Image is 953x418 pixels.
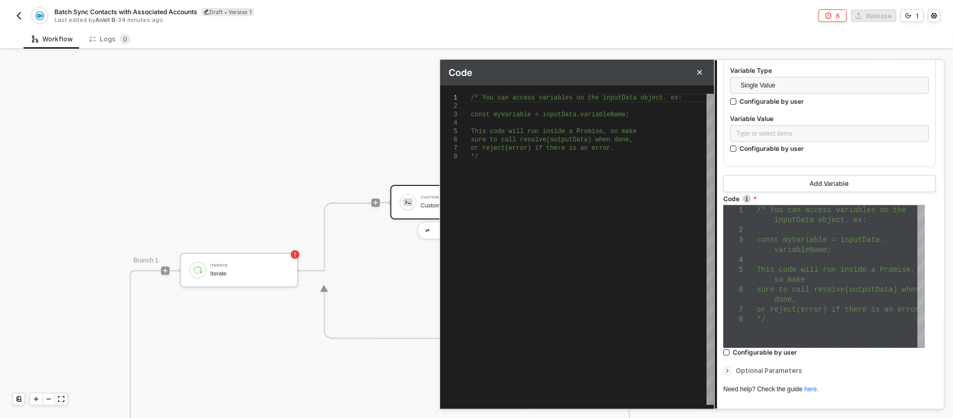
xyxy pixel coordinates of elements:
[471,136,633,144] span: sure to call resolve(outputData) when done,
[723,285,743,295] div: 6
[46,396,52,402] span: icon-minus
[58,396,64,402] span: icon-expand
[33,396,39,402] span: icon-play
[723,385,936,394] div: Need help? Check the guide .
[739,144,804,153] div: Configurable by user
[471,111,629,118] span: const myVariable = inputData.variableName;
[95,16,115,24] span: Ankit B
[775,276,805,284] span: so make
[471,145,614,152] span: or reject(error) if there is an error.
[724,368,731,374] span: icon-arrow-right-small
[757,236,884,244] span: const myVariable = inputData.
[723,225,743,235] div: 2
[804,386,817,393] a: here
[440,144,457,152] div: 7
[32,35,73,43] div: Workflow
[851,9,896,22] button: Release
[13,9,25,22] button: back
[440,136,457,144] div: 6
[89,34,130,45] div: Logs
[471,128,637,135] span: This code will run inside a Promise, so make
[723,265,743,275] div: 5
[931,13,937,19] span: icon-settings
[723,205,743,215] div: 1
[15,12,23,20] img: back
[757,266,915,274] span: This code will run inside a Promise,
[723,175,936,192] button: Add Variable
[819,9,847,22] button: 6
[757,206,906,214] span: /* You can access variables on the
[916,12,919,20] div: 1
[723,235,743,245] div: 3
[440,127,457,136] div: 5
[440,111,457,119] div: 3
[757,305,924,314] span: or reject(error) if there is an error.
[693,66,706,79] button: Close
[440,119,457,127] div: 4
[901,9,924,22] button: 1
[471,94,659,102] span: /* You can access variables on the inputData objec
[201,8,254,16] div: Draft • Version 1
[733,348,797,357] div: Configurable by user
[730,114,929,123] label: Variable Value
[54,16,476,24] div: Last edited by - 34 minutes ago
[54,7,197,16] span: Batch Sync Contacts with Associated Accounts
[775,246,832,254] span: variableName;
[440,94,457,102] div: 1
[825,13,832,19] span: icon-error-page
[204,9,209,15] span: icon-edit
[905,13,912,19] span: icon-versioning
[120,34,130,45] sup: 0
[739,97,804,106] div: Configurable by user
[440,152,457,161] div: 8
[730,66,929,75] label: Variable Type
[810,180,849,188] div: Add Variable
[35,11,44,20] img: integration-icon
[757,285,920,294] span: sure to call resolve(outputData) when
[836,12,840,20] div: 6
[775,295,797,304] span: done,
[723,194,936,203] label: Code
[741,78,923,93] span: Single Value
[723,315,743,325] div: 8
[736,367,802,375] span: Optional Parameters
[723,305,743,315] div: 7
[723,365,936,377] div: Optional Parameters
[743,195,751,203] img: icon-info
[449,67,473,78] span: Code
[440,102,457,111] div: 2
[775,216,867,224] span: inputData object. ex:
[723,255,743,265] div: 4
[659,94,682,102] span: t. ex:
